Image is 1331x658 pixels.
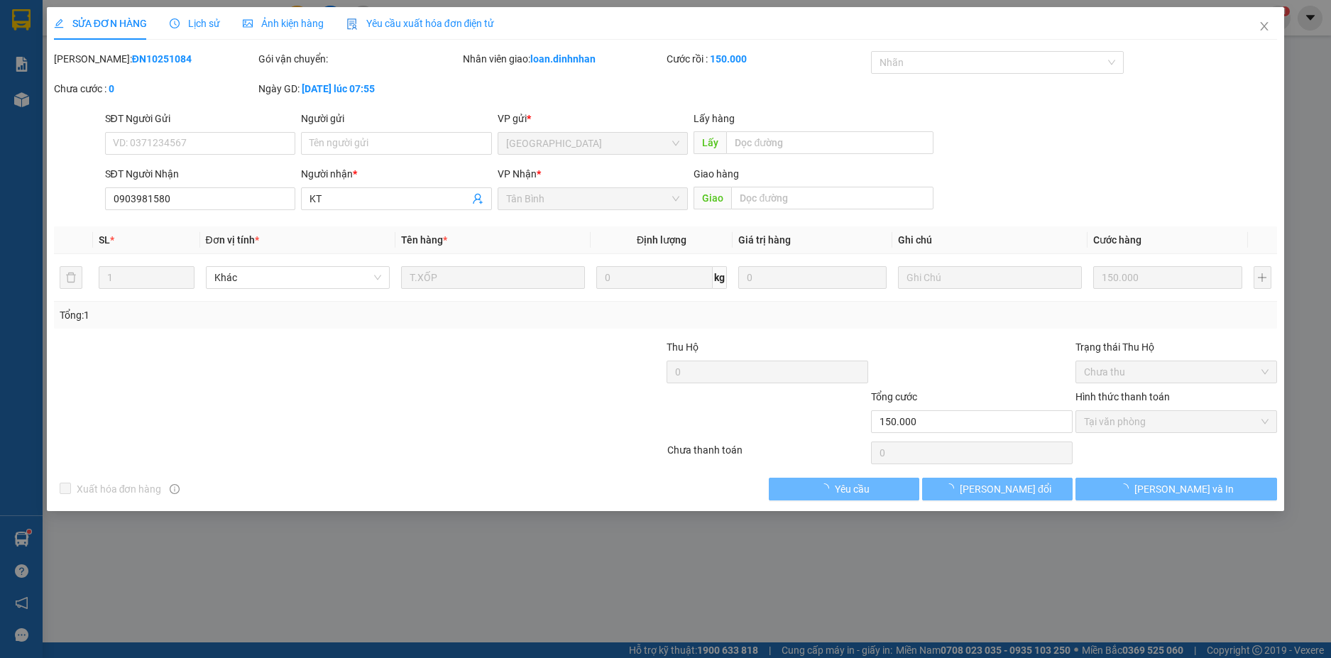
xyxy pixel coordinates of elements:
[346,18,495,29] span: Yêu cầu xuất hóa đơn điện tử
[463,51,664,67] div: Nhân viên giao:
[898,266,1082,289] input: Ghi Chú
[1254,266,1272,289] button: plus
[731,187,933,209] input: Dọc đường
[1134,481,1234,497] span: [PERSON_NAME] và In
[1075,339,1277,355] div: Trạng thái Thu Hộ
[132,53,192,65] b: ĐN10251084
[694,187,731,209] span: Giao
[1075,391,1170,402] label: Hình thức thanh toán
[819,483,835,493] span: loading
[54,81,256,97] div: Chưa cước :
[835,481,870,497] span: Yêu cầu
[60,307,514,323] div: Tổng: 1
[1093,266,1242,289] input: 0
[54,18,64,28] span: edit
[694,168,739,180] span: Giao hàng
[346,18,358,30] img: icon
[301,166,492,182] div: Người nhận
[71,481,168,497] span: Xuất hóa đơn hàng
[944,483,960,493] span: loading
[667,51,868,67] div: Cước rồi :
[301,111,492,126] div: Người gửi
[105,111,296,126] div: SĐT Người Gửi
[726,131,933,154] input: Dọc đường
[1084,411,1269,432] span: Tại văn phòng
[170,18,180,28] span: clock-circle
[54,51,256,67] div: [PERSON_NAME]:
[258,81,460,97] div: Ngày GD:
[710,53,747,65] b: 150.000
[506,188,680,209] span: Tân Bình
[1244,7,1284,47] button: Close
[206,234,259,246] span: Đơn vị tính
[1119,483,1134,493] span: loading
[214,267,381,288] span: Khác
[738,234,791,246] span: Giá trị hàng
[498,111,689,126] div: VP gửi
[666,442,870,467] div: Chưa thanh toán
[243,18,324,29] span: Ảnh kiện hàng
[1259,21,1270,32] span: close
[922,478,1073,500] button: [PERSON_NAME] đổi
[258,51,460,67] div: Gói vận chuyển:
[498,168,537,180] span: VP Nhận
[1093,234,1141,246] span: Cước hàng
[637,234,686,246] span: Định lượng
[506,133,680,154] span: Đà Nẵng
[60,266,82,289] button: delete
[105,166,296,182] div: SĐT Người Nhận
[667,341,699,353] span: Thu Hộ
[1084,361,1269,383] span: Chưa thu
[694,131,726,154] span: Lấy
[170,484,180,494] span: info-circle
[960,481,1051,497] span: [PERSON_NAME] đổi
[713,266,727,289] span: kg
[694,113,735,124] span: Lấy hàng
[769,478,919,500] button: Yêu cầu
[871,391,917,402] span: Tổng cước
[1075,478,1277,500] button: [PERSON_NAME] và In
[738,266,887,289] input: 0
[401,266,585,289] input: VD: Bàn, Ghế
[54,18,147,29] span: SỬA ĐƠN HÀNG
[99,234,110,246] span: SL
[472,193,483,204] span: user-add
[530,53,596,65] b: loan.dinhnhan
[170,18,220,29] span: Lịch sử
[302,83,375,94] b: [DATE] lúc 07:55
[243,18,253,28] span: picture
[109,83,114,94] b: 0
[892,226,1088,254] th: Ghi chú
[401,234,447,246] span: Tên hàng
